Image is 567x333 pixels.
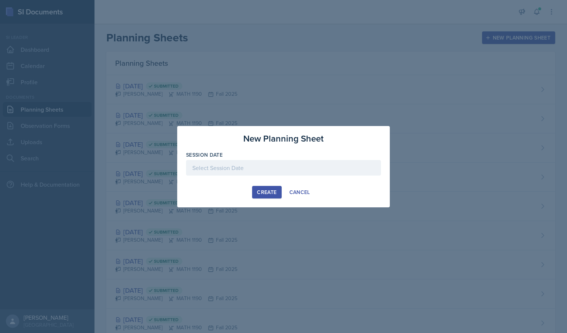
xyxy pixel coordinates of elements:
[257,189,276,195] div: Create
[186,151,223,159] label: Session Date
[289,189,310,195] div: Cancel
[285,186,315,198] button: Cancel
[243,132,324,145] h3: New Planning Sheet
[252,186,281,198] button: Create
